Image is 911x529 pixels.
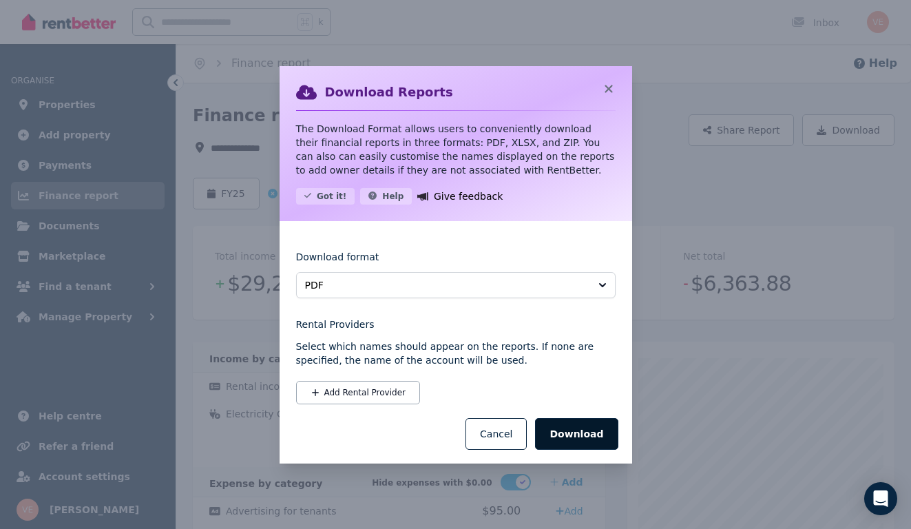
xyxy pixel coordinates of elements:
h2: Download Reports [325,83,453,102]
button: Help [360,188,412,205]
p: Select which names should appear on the reports. If none are specified, the name of the account w... [296,340,616,367]
p: The Download Format allows users to conveniently download their financial reports in three format... [296,122,616,177]
span: PDF [305,278,587,292]
button: PDF [296,272,616,298]
div: Open Intercom Messenger [864,482,897,515]
a: Give feedback [417,188,503,205]
button: Cancel [465,418,527,450]
button: Add Rental Provider [296,381,420,404]
button: Download [535,418,618,450]
legend: Rental Providers [296,318,616,331]
label: Download format [296,250,379,272]
button: Got it! [296,188,355,205]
